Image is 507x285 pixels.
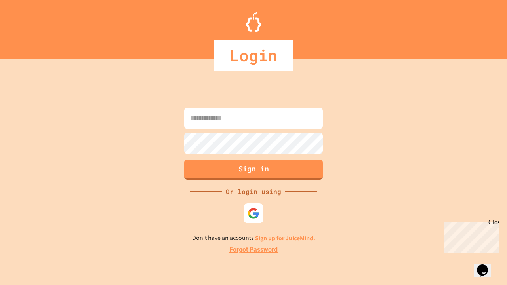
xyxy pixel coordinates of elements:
a: Forgot Password [229,245,278,255]
button: Sign in [184,160,323,180]
a: Sign up for JuiceMind. [255,234,315,242]
div: Chat with us now!Close [3,3,55,50]
iframe: chat widget [441,219,499,253]
div: Or login using [222,187,285,196]
p: Don't have an account? [192,233,315,243]
iframe: chat widget [474,253,499,277]
div: Login [214,40,293,71]
img: Logo.svg [246,12,261,32]
img: google-icon.svg [248,207,259,219]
